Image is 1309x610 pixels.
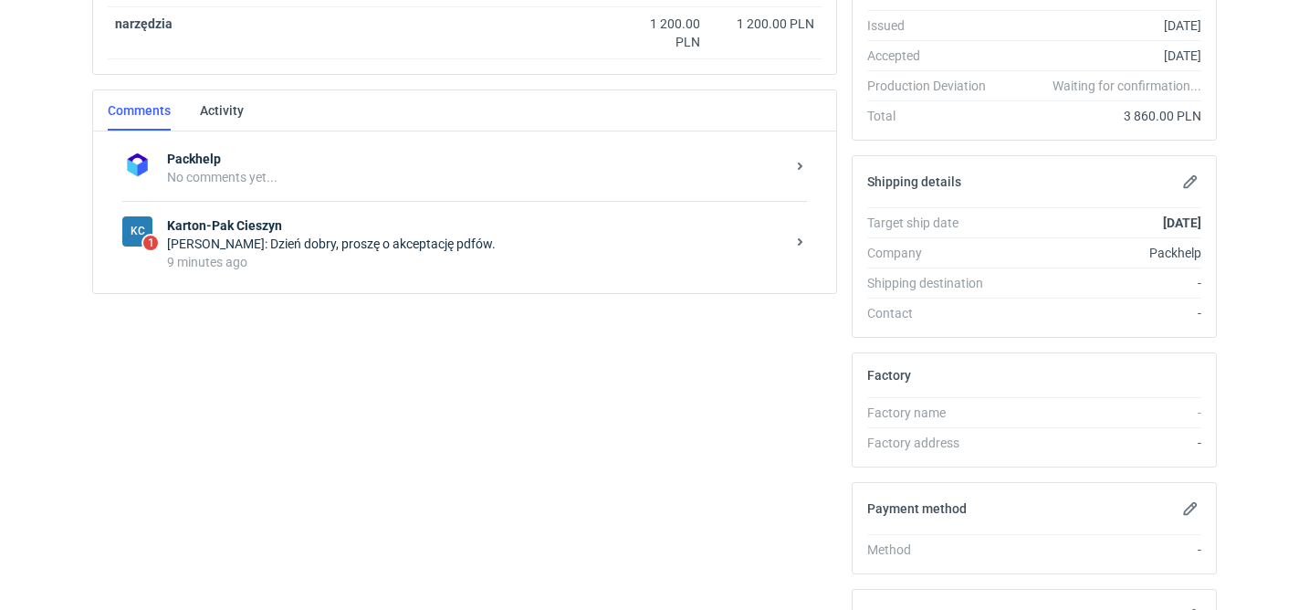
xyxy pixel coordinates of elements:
div: - [1000,404,1201,422]
div: [DATE] [1000,16,1201,35]
strong: Karton-Pak Cieszyn [167,216,785,235]
strong: narzędzia [115,16,173,31]
span: 1 [143,236,158,250]
div: 3 860.00 PLN [1000,107,1201,125]
div: 9 minutes ago [167,253,785,271]
div: [DATE] [1000,47,1201,65]
div: Total [867,107,1000,125]
div: Production Deviation [867,77,1000,95]
div: 1 200.00 PLN [623,15,700,51]
div: - [1000,274,1201,292]
div: 1 200.00 PLN [715,15,814,33]
figcaption: KC [122,216,152,247]
strong: [DATE] [1163,216,1201,230]
div: - [1000,434,1201,452]
a: Activity [200,90,244,131]
div: Target ship date [867,214,1000,232]
div: [PERSON_NAME]: Dzień dobry, proszę o akceptację pdfów. [167,235,785,253]
div: Karton-Pak Cieszyn [122,216,152,247]
h2: Shipping details [867,174,961,189]
div: Issued [867,16,1000,35]
em: Waiting for confirmation... [1052,77,1201,95]
strong: Packhelp [167,150,785,168]
img: Packhelp [122,150,152,180]
div: Contact [867,304,1000,322]
div: No comments yet... [167,168,785,186]
div: - [1000,304,1201,322]
div: Packhelp [1000,244,1201,262]
a: Comments [108,90,171,131]
div: Factory address [867,434,1000,452]
div: Company [867,244,1000,262]
h2: Payment method [867,501,967,516]
button: Edit payment method [1179,498,1201,520]
div: Factory name [867,404,1000,422]
button: Edit shipping details [1179,171,1201,193]
div: Method [867,541,1000,559]
div: Shipping destination [867,274,1000,292]
div: Accepted [867,47,1000,65]
h2: Factory [867,368,911,383]
div: - [1000,541,1201,559]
